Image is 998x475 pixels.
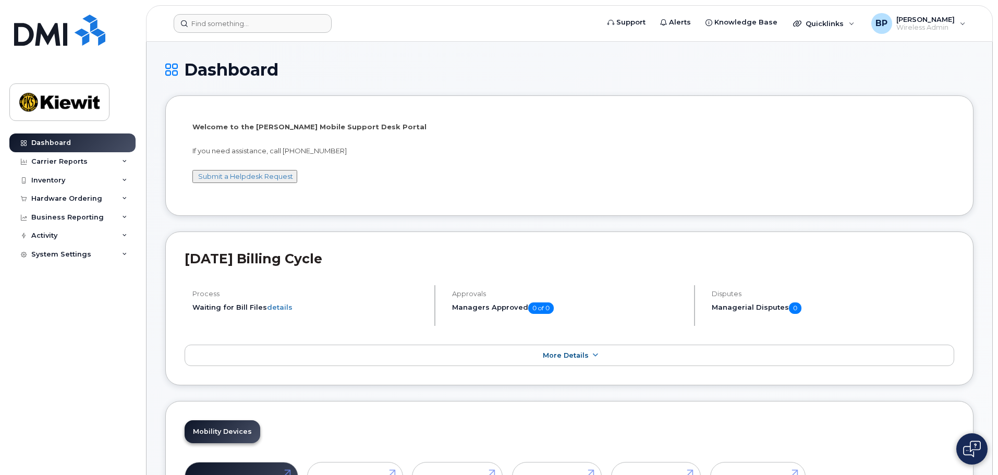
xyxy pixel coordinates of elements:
[185,251,954,266] h2: [DATE] Billing Cycle
[528,302,554,314] span: 0 of 0
[185,420,260,443] a: Mobility Devices
[192,146,946,156] p: If you need assistance, call [PHONE_NUMBER]
[192,170,297,183] button: Submit a Helpdesk Request
[165,60,973,79] h1: Dashboard
[789,302,801,314] span: 0
[192,290,425,298] h4: Process
[543,351,589,359] span: More Details
[712,290,954,298] h4: Disputes
[267,303,293,311] a: details
[198,172,293,180] a: Submit a Helpdesk Request
[452,290,685,298] h4: Approvals
[452,302,685,314] h5: Managers Approved
[192,122,946,132] p: Welcome to the [PERSON_NAME] Mobile Support Desk Portal
[963,441,981,457] img: Open chat
[712,302,954,314] h5: Managerial Disputes
[192,302,425,312] li: Waiting for Bill Files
